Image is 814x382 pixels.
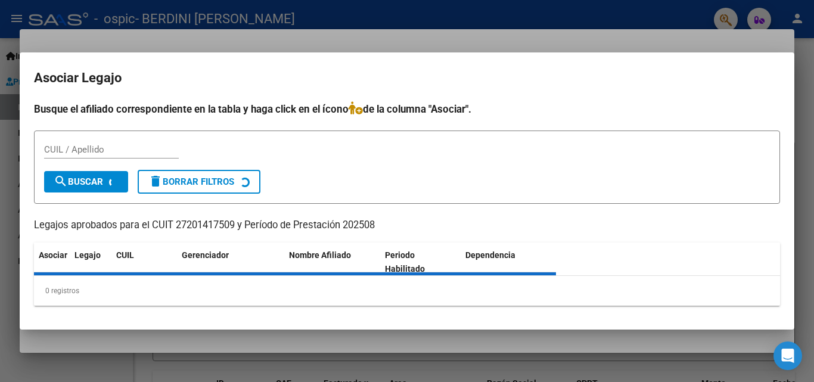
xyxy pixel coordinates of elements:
[138,170,260,194] button: Borrar Filtros
[34,276,780,306] div: 0 registros
[148,174,163,188] mat-icon: delete
[54,176,103,187] span: Buscar
[34,243,70,282] datatable-header-cell: Asociar
[34,101,780,117] h4: Busque el afiliado correspondiente en la tabla y haga click en el ícono de la columna "Asociar".
[465,250,515,260] span: Dependencia
[148,176,234,187] span: Borrar Filtros
[289,250,351,260] span: Nombre Afiliado
[44,171,128,192] button: Buscar
[177,243,284,282] datatable-header-cell: Gerenciador
[284,243,380,282] datatable-header-cell: Nombre Afiliado
[385,250,425,274] span: Periodo Habilitado
[39,250,67,260] span: Asociar
[70,243,111,282] datatable-header-cell: Legajo
[74,250,101,260] span: Legajo
[116,250,134,260] span: CUIL
[182,250,229,260] span: Gerenciador
[380,243,461,282] datatable-header-cell: Periodo Habilitado
[461,243,557,282] datatable-header-cell: Dependencia
[54,174,68,188] mat-icon: search
[111,243,177,282] datatable-header-cell: CUIL
[34,67,780,89] h2: Asociar Legajo
[34,218,780,233] p: Legajos aprobados para el CUIT 27201417509 y Período de Prestación 202508
[773,341,802,370] div: Open Intercom Messenger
